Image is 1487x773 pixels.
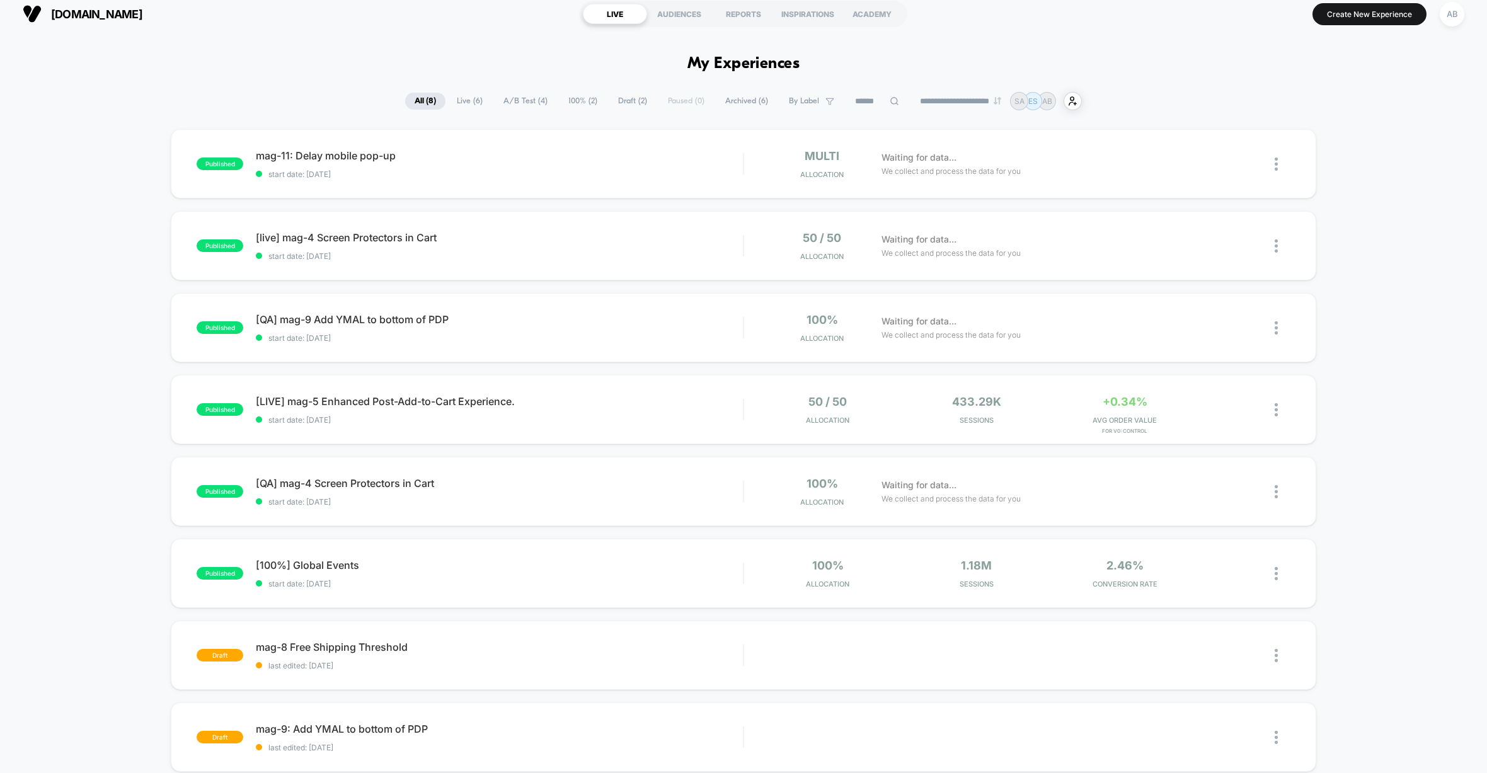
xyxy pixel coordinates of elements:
[840,4,904,24] div: ACADEMY
[881,329,1021,341] span: We collect and process the data for you
[952,395,1001,408] span: 433.29k
[256,579,743,588] span: start date: [DATE]
[881,314,956,328] span: Waiting for data...
[803,231,841,244] span: 50 / 50
[197,157,243,170] span: published
[905,416,1048,425] span: Sessions
[609,93,657,110] span: Draft ( 2 )
[881,232,956,246] span: Waiting for data...
[23,4,42,23] img: Visually logo
[197,485,243,498] span: published
[1275,649,1278,662] img: close
[1275,485,1278,498] img: close
[1014,96,1025,106] p: SA
[881,165,1021,177] span: We collect and process the data for you
[19,4,146,24] button: [DOMAIN_NAME]
[256,333,743,343] span: start date: [DATE]
[881,493,1021,505] span: We collect and process the data for you
[789,96,819,106] span: By Label
[447,93,492,110] span: Live ( 6 )
[1275,239,1278,253] img: close
[812,559,844,572] span: 100%
[256,395,743,408] span: [LIVE] mag-5 Enhanced Post-Add-to-Cart Experience.
[256,723,743,735] span: mag-9: Add YMAL to bottom of PDP
[256,661,743,670] span: last edited: [DATE]
[256,313,743,326] span: [QA] mag-9 Add YMAL to bottom of PDP
[881,247,1021,259] span: We collect and process the data for you
[256,169,743,179] span: start date: [DATE]
[256,415,743,425] span: start date: [DATE]
[1275,731,1278,744] img: close
[1275,321,1278,335] img: close
[256,251,743,261] span: start date: [DATE]
[806,580,849,588] span: Allocation
[256,641,743,653] span: mag-8 Free Shipping Threshold
[559,93,607,110] span: 100% ( 2 )
[687,55,800,73] h1: My Experiences
[808,395,847,408] span: 50 / 50
[51,8,142,21] span: [DOMAIN_NAME]
[494,93,557,110] span: A/B Test ( 4 )
[1275,157,1278,171] img: close
[197,321,243,334] span: published
[197,649,243,661] span: draft
[1054,580,1196,588] span: CONVERSION RATE
[716,93,778,110] span: Archived ( 6 )
[800,498,844,507] span: Allocation
[1054,416,1196,425] span: AVG ORDER VALUE
[1106,559,1144,572] span: 2.46%
[1042,96,1052,106] p: AB
[1054,428,1196,434] span: for v0: Control
[256,231,743,244] span: [live] mag-4 Screen Protectors in Cart
[711,4,776,24] div: REPORTS
[1103,395,1147,408] span: +0.34%
[961,559,992,572] span: 1.18M
[197,567,243,580] span: published
[807,313,838,326] span: 100%
[1275,403,1278,416] img: close
[1028,96,1038,106] p: ES
[256,743,743,752] span: last edited: [DATE]
[806,416,849,425] span: Allocation
[647,4,711,24] div: AUDIENCES
[583,4,647,24] div: LIVE
[405,93,445,110] span: All ( 8 )
[197,731,243,743] span: draft
[256,477,743,490] span: [QA] mag-4 Screen Protectors in Cart
[256,497,743,507] span: start date: [DATE]
[800,252,844,261] span: Allocation
[807,477,838,490] span: 100%
[905,580,1048,588] span: Sessions
[1436,1,1468,27] button: AB
[1275,567,1278,580] img: close
[805,149,839,163] span: multi
[256,149,743,162] span: mag-11: Delay mobile pop-up
[1440,2,1464,26] div: AB
[197,239,243,252] span: published
[197,403,243,416] span: published
[800,334,844,343] span: Allocation
[994,97,1001,105] img: end
[881,151,956,164] span: Waiting for data...
[1312,3,1427,25] button: Create New Experience
[800,170,844,179] span: Allocation
[776,4,840,24] div: INSPIRATIONS
[256,559,743,571] span: [100%] Global Events
[881,478,956,492] span: Waiting for data...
